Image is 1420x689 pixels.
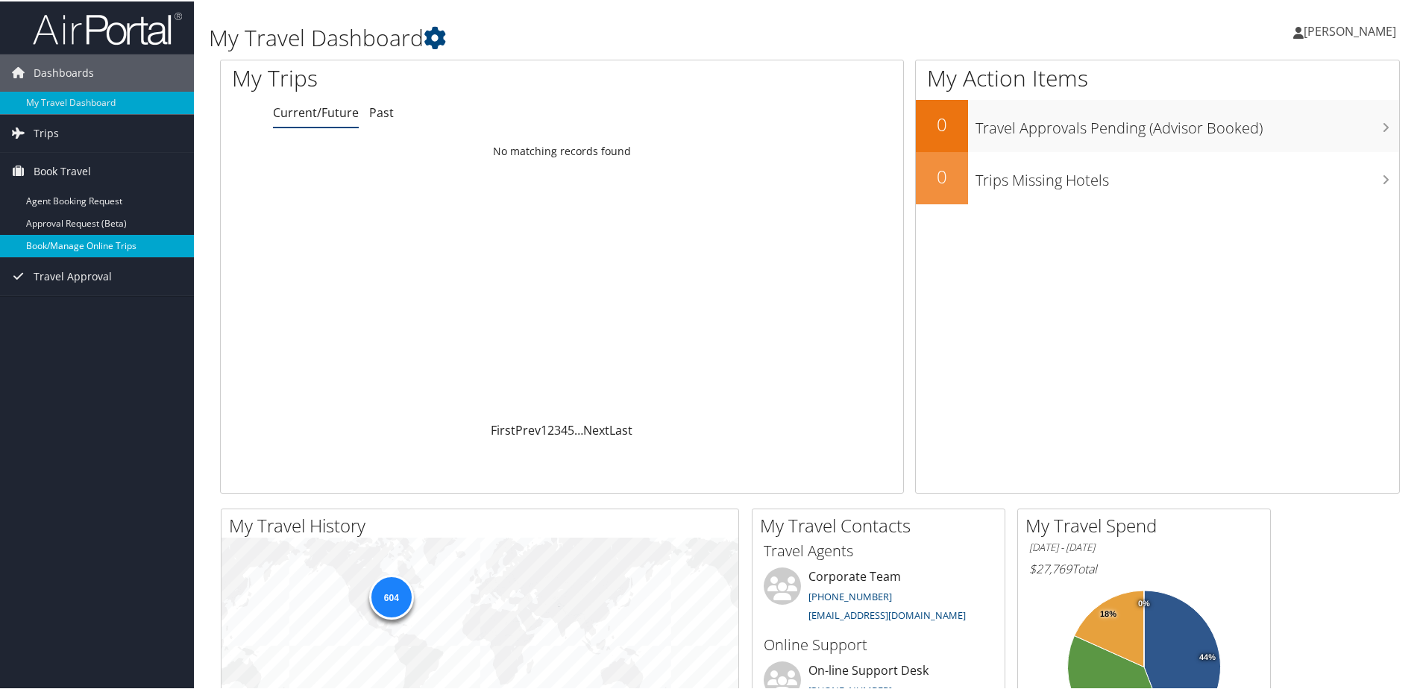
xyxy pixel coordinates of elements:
span: Travel Approval [34,257,112,294]
a: [EMAIL_ADDRESS][DOMAIN_NAME] [808,607,966,620]
h3: Trips Missing Hotels [976,161,1399,189]
h2: My Travel History [229,512,738,537]
a: 1 [541,421,547,437]
div: 604 [368,573,413,618]
img: airportal-logo.png [33,10,182,45]
span: Dashboards [34,53,94,90]
tspan: 44% [1199,652,1216,661]
span: $27,769 [1029,559,1072,576]
h2: My Travel Spend [1025,512,1270,537]
h6: [DATE] - [DATE] [1029,539,1259,553]
h3: Travel Agents [764,539,993,560]
a: 3 [554,421,561,437]
h6: Total [1029,559,1259,576]
a: 0Trips Missing Hotels [916,151,1399,203]
li: Corporate Team [756,566,1001,627]
a: 5 [568,421,574,437]
h2: 0 [916,110,968,136]
a: [PHONE_NUMBER] [808,588,892,602]
h3: Online Support [764,633,993,654]
a: [PERSON_NAME] [1293,7,1411,52]
a: Next [583,421,609,437]
h3: Travel Approvals Pending (Advisor Booked) [976,109,1399,137]
span: [PERSON_NAME] [1304,22,1396,38]
h1: My Action Items [916,61,1399,92]
a: Current/Future [273,103,359,119]
h2: My Travel Contacts [760,512,1005,537]
a: 0Travel Approvals Pending (Advisor Booked) [916,98,1399,151]
span: Book Travel [34,151,91,189]
a: First [491,421,515,437]
a: 2 [547,421,554,437]
a: Prev [515,421,541,437]
h1: My Trips [232,61,608,92]
h1: My Travel Dashboard [209,21,1011,52]
h2: 0 [916,163,968,188]
span: … [574,421,583,437]
tspan: 0% [1138,598,1150,607]
tspan: 18% [1100,608,1116,617]
td: No matching records found [221,136,903,163]
a: Last [609,421,632,437]
a: 4 [561,421,568,437]
span: Trips [34,113,59,151]
a: Past [369,103,394,119]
